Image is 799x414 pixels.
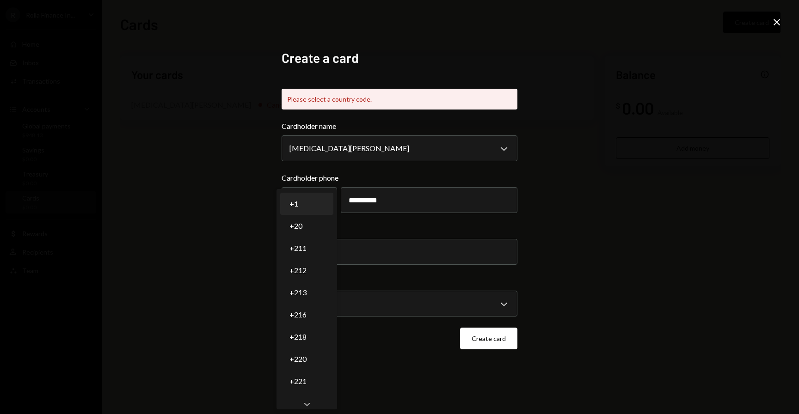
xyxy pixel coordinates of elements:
button: Create card [460,328,517,349]
span: +1 [289,198,298,209]
span: +222 [289,398,307,409]
label: Cardholder phone [282,172,517,183]
span: +212 [289,265,307,276]
label: Cardholder name [282,121,517,132]
button: Cardholder name [282,135,517,161]
span: +20 [289,220,302,231]
div: Please select a country code. [282,89,517,110]
span: +220 [289,353,307,365]
span: +218 [289,331,307,342]
span: +213 [289,287,307,298]
span: +211 [289,243,307,254]
span: +216 [289,309,307,320]
span: +221 [289,376,307,387]
label: Limit type [282,276,517,287]
h2: Create a card [282,49,517,67]
label: Card nickname [282,224,517,235]
button: Limit type [282,291,517,317]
